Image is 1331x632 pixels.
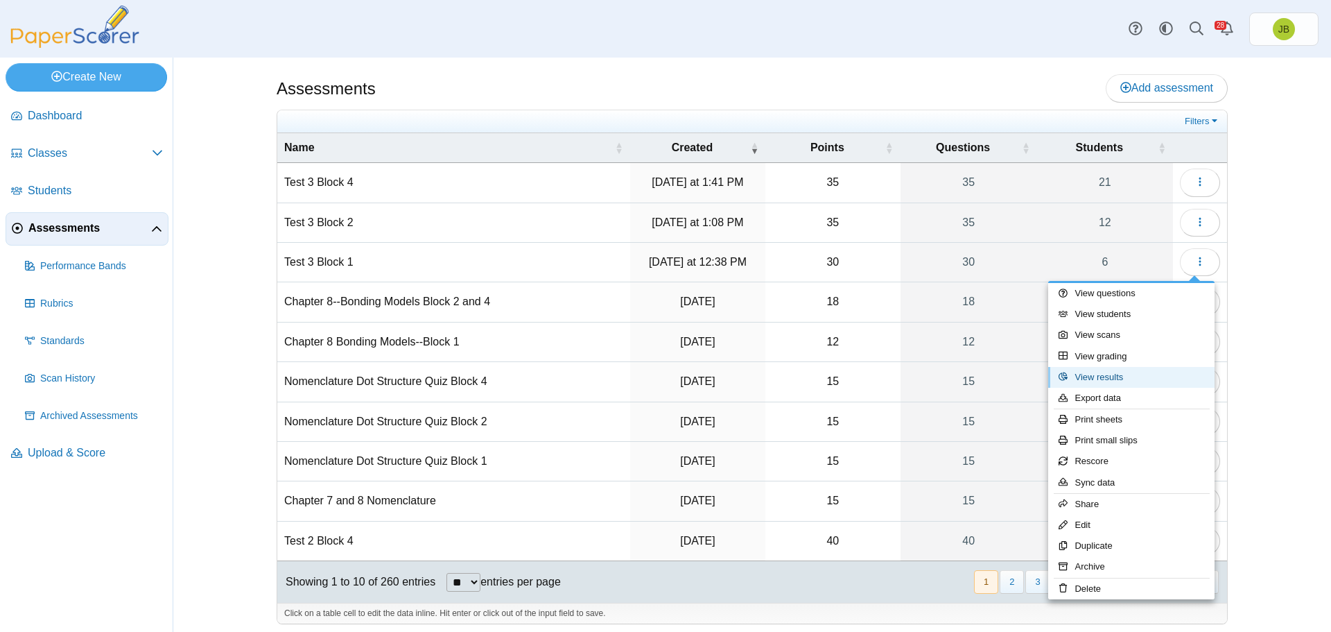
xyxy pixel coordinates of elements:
[40,409,163,423] span: Archived Assessments
[19,362,168,395] a: Scan History
[1037,362,1173,401] a: 23
[1106,74,1228,102] a: Add assessment
[277,402,630,442] td: Nomenclature Dot Structure Quiz Block 2
[1037,163,1173,202] a: 21
[680,495,715,506] time: Sep 9, 2025 at 3:38 PM
[6,6,144,48] img: PaperScorer
[277,203,630,243] td: Test 3 Block 2
[284,140,612,155] span: Name
[6,437,168,470] a: Upload & Score
[277,561,435,603] div: Showing 1 to 10 of 260 entries
[19,250,168,283] a: Performance Bands
[1048,430,1215,451] a: Print small slips
[277,522,630,561] td: Test 2 Block 4
[765,323,900,362] td: 12
[680,455,715,467] time: Sep 12, 2025 at 12:20 PM
[19,325,168,358] a: Standards
[765,442,900,481] td: 15
[901,442,1037,481] a: 15
[901,282,1037,321] a: 18
[28,146,152,161] span: Classes
[1037,402,1173,441] a: 12
[6,38,144,50] a: PaperScorer
[277,442,630,481] td: Nomenclature Dot Structure Quiz Block 1
[1037,522,1173,561] a: 23
[615,141,623,155] span: Name : Activate to sort
[40,297,163,311] span: Rubrics
[277,323,630,362] td: Chapter 8 Bonding Models--Block 1
[1048,494,1215,515] a: Share
[765,243,900,282] td: 30
[1048,579,1215,599] a: Delete
[1037,282,1173,321] a: 34
[1048,346,1215,367] a: View grading
[649,256,747,268] time: Sep 22, 2025 at 12:38 PM
[1037,442,1173,481] a: 6
[1022,141,1030,155] span: Questions : Activate to sort
[6,100,168,133] a: Dashboard
[680,416,715,427] time: Sep 12, 2025 at 1:40 PM
[901,522,1037,561] a: 40
[901,481,1037,520] a: 15
[1048,325,1215,345] a: View scans
[1048,283,1215,304] a: View questions
[652,216,743,228] time: Sep 22, 2025 at 1:08 PM
[1037,203,1173,242] a: 12
[765,203,900,243] td: 35
[765,402,900,442] td: 15
[28,221,151,236] span: Assessments
[277,77,376,101] h1: Assessments
[901,243,1037,282] a: 30
[1212,14,1242,44] a: Alerts
[1025,570,1050,593] button: 3
[277,243,630,282] td: Test 3 Block 1
[901,402,1037,441] a: 15
[1048,472,1215,493] a: Sync data
[19,400,168,433] a: Archived Assessments
[480,576,561,588] label: entries per page
[6,212,168,246] a: Assessments
[1120,82,1213,94] span: Add assessment
[1181,114,1224,128] a: Filters
[1273,18,1295,40] span: Joel Boyd
[772,140,882,155] span: Points
[885,141,894,155] span: Points : Activate to sort
[40,259,163,273] span: Performance Bands
[1048,536,1215,556] a: Duplicate
[1044,140,1155,155] span: Students
[652,176,743,188] time: Sep 22, 2025 at 1:41 PM
[19,287,168,321] a: Rubrics
[765,163,900,203] td: 35
[680,375,715,387] time: Sep 12, 2025 at 1:41 PM
[680,535,715,547] time: Sep 5, 2025 at 10:21 AM
[1158,141,1166,155] span: Students : Activate to sort
[277,603,1227,624] div: Click on a table cell to edit the data inline. Hit enter or click out of the input field to save.
[1249,12,1319,46] a: Joel Boyd
[1048,409,1215,430] a: Print sheets
[765,522,900,561] td: 40
[1048,367,1215,388] a: View results
[1048,304,1215,325] a: View students
[40,372,163,386] span: Scan History
[277,163,630,203] td: Test 3 Block 4
[680,336,715,348] time: Sep 17, 2025 at 2:45 PM
[28,183,163,198] span: Students
[1037,481,1173,520] a: 36
[765,362,900,402] td: 15
[6,63,167,91] a: Create New
[901,163,1037,202] a: 35
[1000,570,1024,593] button: 2
[974,570,998,593] button: 1
[1048,556,1215,577] a: Archive
[680,296,715,307] time: Sep 17, 2025 at 2:50 PM
[277,362,630,402] td: Nomenclature Dot Structure Quiz Block 4
[1048,515,1215,536] a: Edit
[277,282,630,322] td: Chapter 8--Bonding Models Block 2 and 4
[901,362,1037,401] a: 15
[1278,24,1289,34] span: Joel Boyd
[40,334,163,348] span: Standards
[765,481,900,521] td: 15
[1048,388,1215,409] a: Export data
[28,108,163,123] span: Dashboard
[901,203,1037,242] a: 35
